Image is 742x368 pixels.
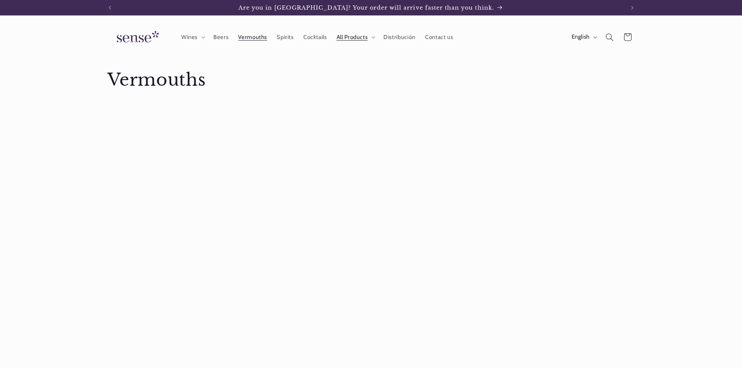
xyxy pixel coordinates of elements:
[298,29,332,46] a: Cocktails
[107,26,165,48] img: Sense
[303,34,327,41] span: Cocktails
[181,34,197,41] span: Wines
[425,34,453,41] span: Contact us
[208,29,233,46] a: Beers
[332,29,379,46] summary: All Products
[420,29,458,46] a: Contact us
[176,29,208,46] summary: Wines
[238,4,494,11] span: Are you in [GEOGRAPHIC_DATA]? Your order will arrive faster than you think.
[601,28,618,46] summary: Search
[379,29,420,46] a: Distribución
[337,34,368,41] span: All Products
[213,34,228,41] span: Beers
[567,29,601,45] button: English
[104,23,168,51] a: Sense
[238,34,267,41] span: Vermouths
[107,69,635,91] h1: Vermouths
[572,33,590,41] span: English
[383,34,415,41] span: Distribución
[277,34,293,41] span: Spirits
[233,29,272,46] a: Vermouths
[272,29,299,46] a: Spirits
